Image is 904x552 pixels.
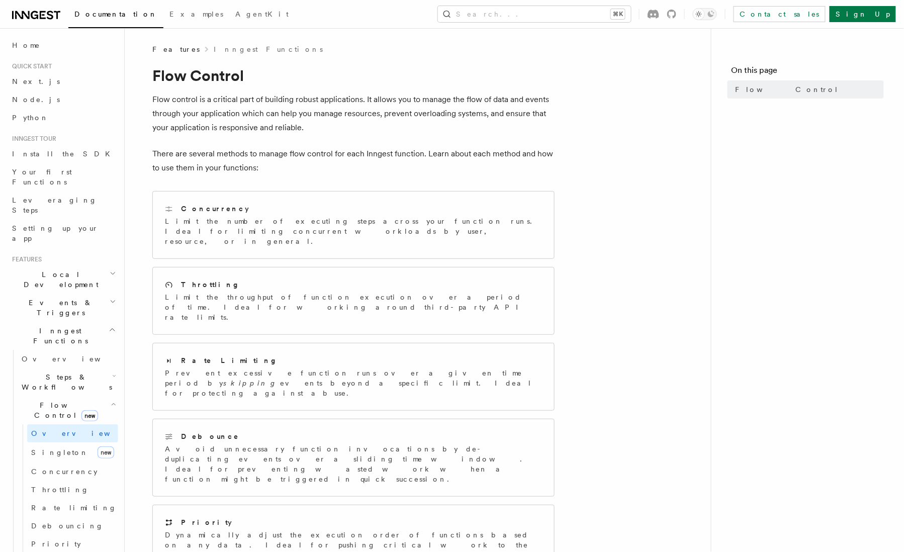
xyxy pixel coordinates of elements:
span: Your first Functions [12,168,72,186]
p: Flow control is a critical part of building robust applications. It allows you to manage the flow... [152,93,555,135]
button: Steps & Workflows [18,368,118,396]
span: Inngest tour [8,135,56,143]
span: Throttling [31,486,89,494]
span: Debouncing [31,522,104,530]
button: Local Development [8,265,118,294]
a: DebounceAvoid unnecessary function invocations by de-duplicating events over a sliding time windo... [152,419,555,497]
a: Home [8,36,118,54]
a: Install the SDK [8,145,118,163]
a: Your first Functions [8,163,118,191]
button: Search...⌘K [438,6,631,22]
h2: Rate Limiting [181,355,278,365]
a: Rate LimitingPrevent excessive function runs over a given time period byskippingevents beyond a s... [152,343,555,411]
span: Local Development [8,269,110,290]
a: Contact sales [734,6,826,22]
span: Overview [31,429,135,437]
a: Overview [27,424,118,442]
span: Features [8,255,42,263]
a: ThrottlingLimit the throughput of function execution over a period of time. Ideal for working aro... [152,267,555,335]
span: Flow Control [18,400,111,420]
span: Steps & Workflows [18,372,112,392]
a: Singletonnew [27,442,118,463]
a: Concurrency [27,463,118,481]
h2: Concurrency [181,204,249,214]
a: Throttling [27,481,118,499]
a: Examples [163,3,229,27]
button: Toggle dark mode [693,8,717,20]
a: Rate limiting [27,499,118,517]
h1: Flow Control [152,66,555,84]
span: Events & Triggers [8,298,110,318]
a: Overview [18,350,118,368]
h2: Priority [181,517,232,527]
p: Limit the number of executing steps across your function runs. Ideal for limiting concurrent work... [165,216,542,246]
button: Flow Controlnew [18,396,118,424]
button: Inngest Functions [8,322,118,350]
span: Flow Control [736,84,839,95]
em: skipping [223,379,280,387]
h2: Throttling [181,280,240,290]
span: Setting up your app [12,224,99,242]
span: Singleton [31,448,88,456]
a: Documentation [68,3,163,28]
p: Prevent excessive function runs over a given time period by events beyond a specific limit. Ideal... [165,368,542,398]
h2: Debounce [181,431,239,441]
a: AgentKit [229,3,295,27]
p: There are several methods to manage flow control for each Inngest function. Learn about each meth... [152,147,555,175]
span: Examples [169,10,223,18]
kbd: ⌘K [611,9,625,19]
span: Python [12,114,49,122]
span: AgentKit [235,10,289,18]
a: Flow Control [732,80,884,99]
span: Inngest Functions [8,326,109,346]
a: ConcurrencyLimit the number of executing steps across your function runs. Ideal for limiting conc... [152,191,555,259]
span: Quick start [8,62,52,70]
span: Node.js [12,96,60,104]
a: Next.js [8,72,118,90]
a: Python [8,109,118,127]
span: Priority [31,540,81,548]
a: Sign Up [830,6,896,22]
span: Overview [22,355,125,363]
a: Node.js [8,90,118,109]
span: Features [152,44,200,54]
p: Limit the throughput of function execution over a period of time. Ideal for working around third-... [165,292,542,322]
span: new [81,410,98,421]
button: Events & Triggers [8,294,118,322]
span: Next.js [12,77,60,85]
h4: On this page [732,64,884,80]
p: Avoid unnecessary function invocations by de-duplicating events over a sliding time window. Ideal... [165,444,542,484]
span: Home [12,40,40,50]
a: Inngest Functions [214,44,323,54]
span: Concurrency [31,468,98,476]
span: Rate limiting [31,504,117,512]
span: Documentation [74,10,157,18]
span: new [98,446,114,458]
a: Leveraging Steps [8,191,118,219]
span: Leveraging Steps [12,196,97,214]
a: Setting up your app [8,219,118,247]
span: Install the SDK [12,150,116,158]
a: Debouncing [27,517,118,535]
